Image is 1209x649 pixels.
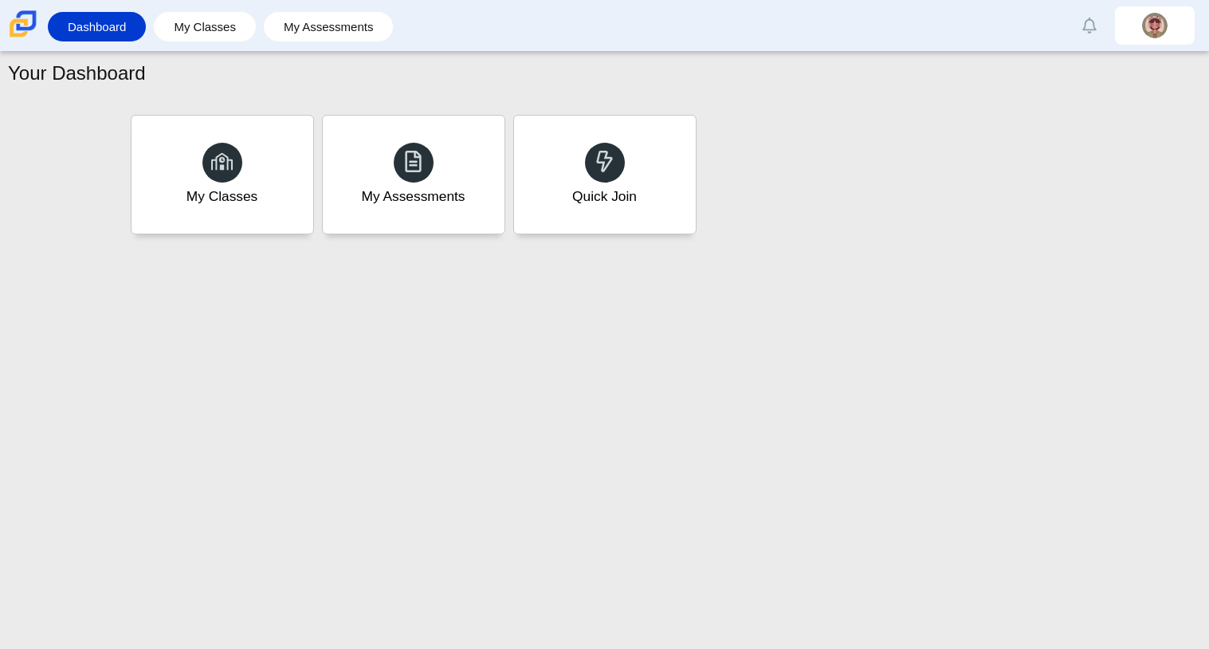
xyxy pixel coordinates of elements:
a: Alerts [1072,8,1107,43]
a: My Classes [162,12,248,41]
a: My Assessments [272,12,386,41]
a: My Assessments [322,115,505,234]
a: My Classes [131,115,314,234]
div: My Assessments [362,187,465,206]
img: Carmen School of Science & Technology [6,7,40,41]
a: Quick Join [513,115,697,234]
h1: Your Dashboard [8,60,146,87]
img: ashley.ariasgarcia.XvXndo [1142,13,1168,38]
a: Dashboard [56,12,138,41]
div: Quick Join [572,187,637,206]
a: ashley.ariasgarcia.XvXndo [1115,6,1195,45]
div: My Classes [186,187,258,206]
a: Carmen School of Science & Technology [6,29,40,43]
